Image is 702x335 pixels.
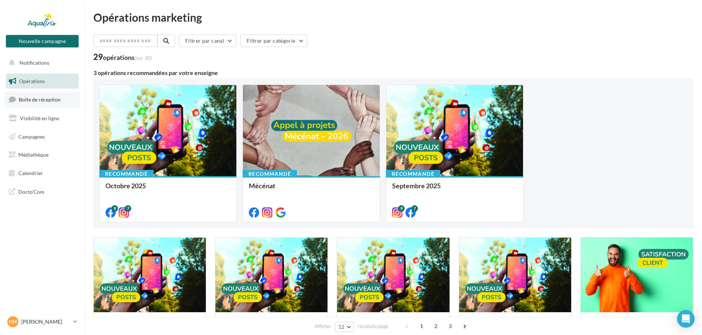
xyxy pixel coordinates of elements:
span: Visibilité en ligne [20,115,59,121]
span: (sur 30) [135,55,152,61]
a: Docto'Com [4,184,80,199]
button: Notifications [4,55,77,71]
div: 9 [111,205,118,212]
div: 7 [125,205,131,212]
button: Nouvelle campagne [6,35,79,47]
div: 3 opérations recommandées par votre enseigne [93,70,693,76]
span: 12 [339,324,345,330]
div: 7 [411,205,418,212]
span: Docto'Com [18,187,44,196]
div: Mécénat [249,182,374,197]
div: 29 [93,53,152,61]
div: Open Intercom Messenger [677,310,695,328]
span: 3 [444,320,456,332]
span: Notifications [19,60,49,66]
a: Médiathèque [4,147,80,163]
span: Boîte de réception [19,96,61,103]
span: Médiathèque [18,152,49,158]
div: Octobre 2025 [105,182,230,197]
a: Boîte de réception [4,92,80,107]
div: 9 [398,205,405,212]
button: Filtrer par catégorie [240,35,307,47]
span: Opérations [19,78,45,84]
div: Septembre 2025 [392,182,517,197]
span: Calendrier [18,170,43,176]
button: Filtrer par canal [179,35,236,47]
a: Visibilité en ligne [4,111,80,126]
button: 12 [335,322,354,332]
span: résultats/page [358,323,388,330]
div: Recommandé [386,170,440,178]
span: 2 [430,320,442,332]
span: Campagnes [18,133,45,139]
a: Campagnes [4,129,80,145]
span: 1 [416,320,427,332]
a: Calendrier [4,165,80,181]
div: Recommandé [99,170,154,178]
p: [PERSON_NAME] [21,318,70,325]
div: Opérations marketing [93,12,693,23]
div: opérations [103,54,152,61]
span: Afficher [315,323,331,330]
span: HH [9,318,17,325]
a: HH [PERSON_NAME] [6,315,79,329]
div: Recommandé [243,170,297,178]
a: Opérations [4,74,80,89]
